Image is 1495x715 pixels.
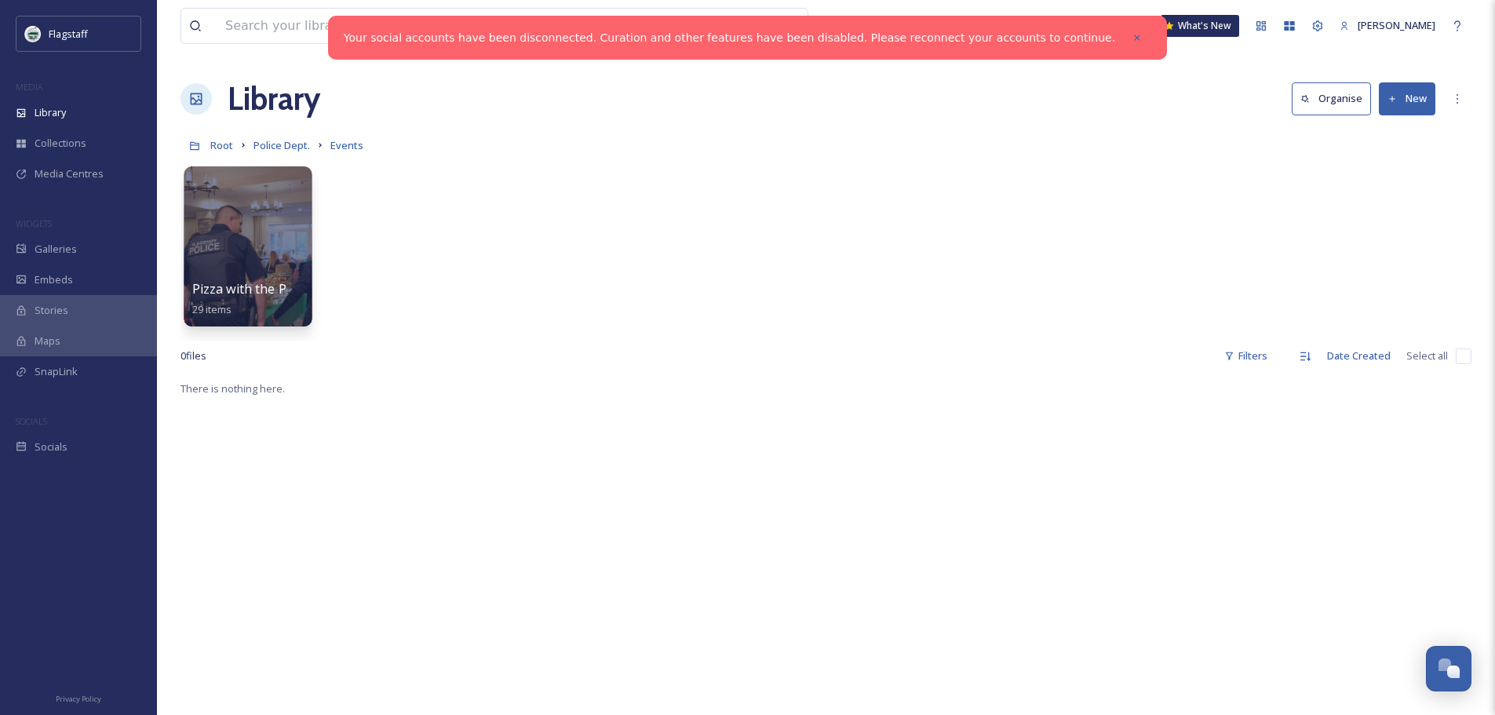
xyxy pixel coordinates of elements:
a: Root [210,136,233,155]
div: Date Created [1319,341,1398,371]
span: Maps [35,334,60,348]
span: Collections [35,136,86,151]
a: Your social accounts have been disconnected. Curation and other features have been disabled. Plea... [344,30,1115,46]
span: Police Dept. [253,138,310,152]
span: Pizza with the Police 09.31.25 [192,280,365,297]
a: Police Dept. [253,136,310,155]
a: View all files [708,10,800,41]
span: Library [35,105,66,120]
span: Flagstaff [49,27,88,41]
a: Library [228,75,320,122]
span: Embeds [35,272,73,287]
a: Pizza with the Police 09.31.2529 items [192,282,365,316]
span: WIDGETS [16,217,52,229]
span: [PERSON_NAME] [1358,18,1435,32]
a: [PERSON_NAME] [1332,10,1443,41]
a: Privacy Policy [56,688,101,707]
span: Events [330,138,363,152]
span: Privacy Policy [56,694,101,704]
a: Events [330,136,363,155]
span: Stories [35,303,68,318]
button: Organise [1292,82,1371,115]
span: SOCIALS [16,415,47,427]
button: Open Chat [1426,646,1471,691]
input: Search your library [217,9,651,43]
a: What's New [1161,15,1239,37]
span: Select all [1406,348,1448,363]
button: New [1379,82,1435,115]
span: Root [210,138,233,152]
span: 29 items [192,301,232,316]
div: Filters [1216,341,1275,371]
span: SnapLink [35,364,78,379]
span: MEDIA [16,81,43,93]
span: There is nothing here. [180,381,285,396]
span: Media Centres [35,166,104,181]
span: Galleries [35,242,77,257]
span: Socials [35,440,67,454]
img: images%20%282%29.jpeg [25,26,41,42]
span: 0 file s [180,348,206,363]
